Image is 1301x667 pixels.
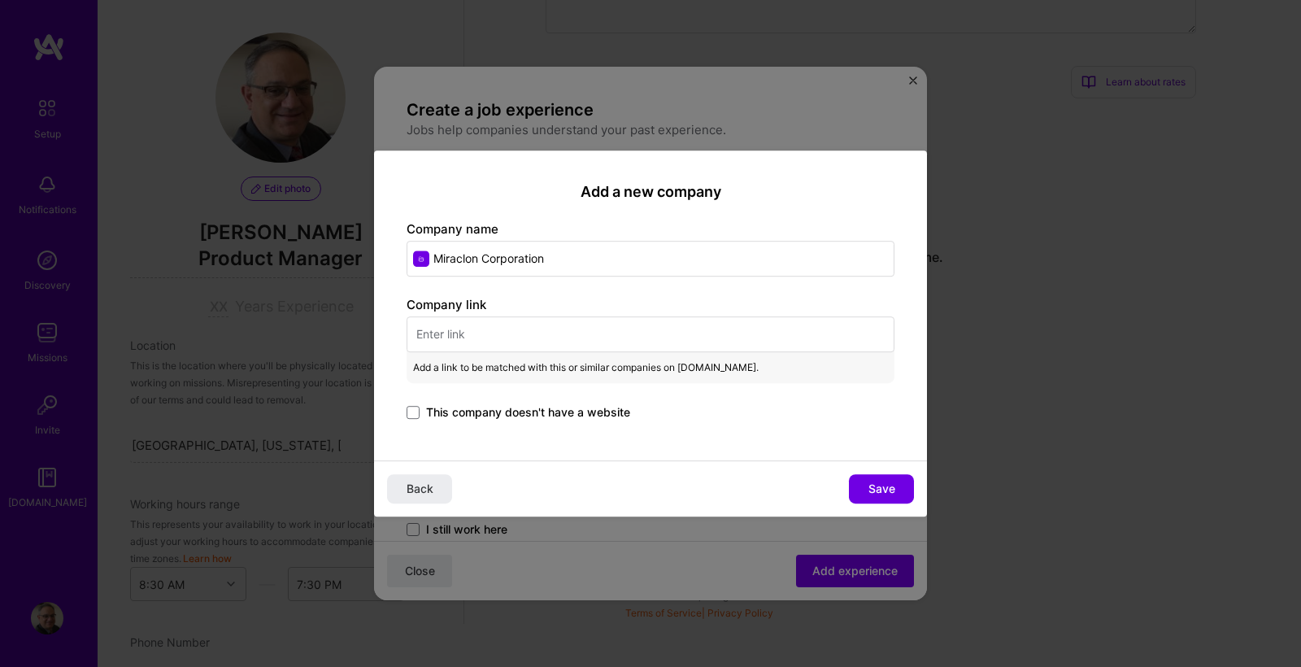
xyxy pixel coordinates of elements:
span: This company doesn't have a website [426,404,630,421]
label: Company name [407,221,498,237]
span: Add a link to be matched with this or similar companies on [DOMAIN_NAME]. [413,359,759,377]
h2: Add a new company [407,183,894,201]
span: Save [868,481,895,497]
input: Enter link [407,316,894,352]
input: Enter name [407,241,894,277]
button: Save [849,474,914,504]
button: Back [387,474,452,504]
span: Back [407,481,433,497]
label: Company link [407,297,486,312]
